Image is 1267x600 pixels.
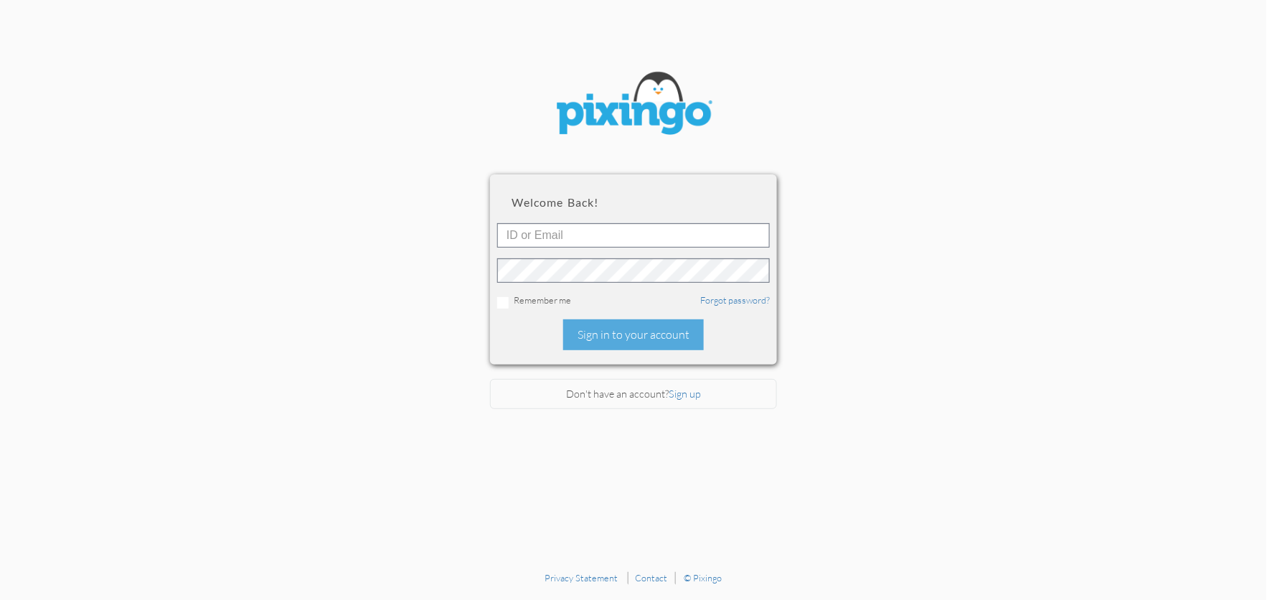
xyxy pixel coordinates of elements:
div: Remember me [497,294,770,309]
div: Sign in to your account [563,319,704,350]
a: Contact [636,572,668,583]
input: ID or Email [497,223,770,248]
div: Don't have an account? [490,379,777,410]
h2: Welcome back! [512,196,755,209]
img: pixingo logo [547,65,720,146]
a: Privacy Statement [545,572,618,583]
a: Forgot password? [700,294,770,306]
a: © Pixingo [684,572,722,583]
a: Sign up [669,388,701,400]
